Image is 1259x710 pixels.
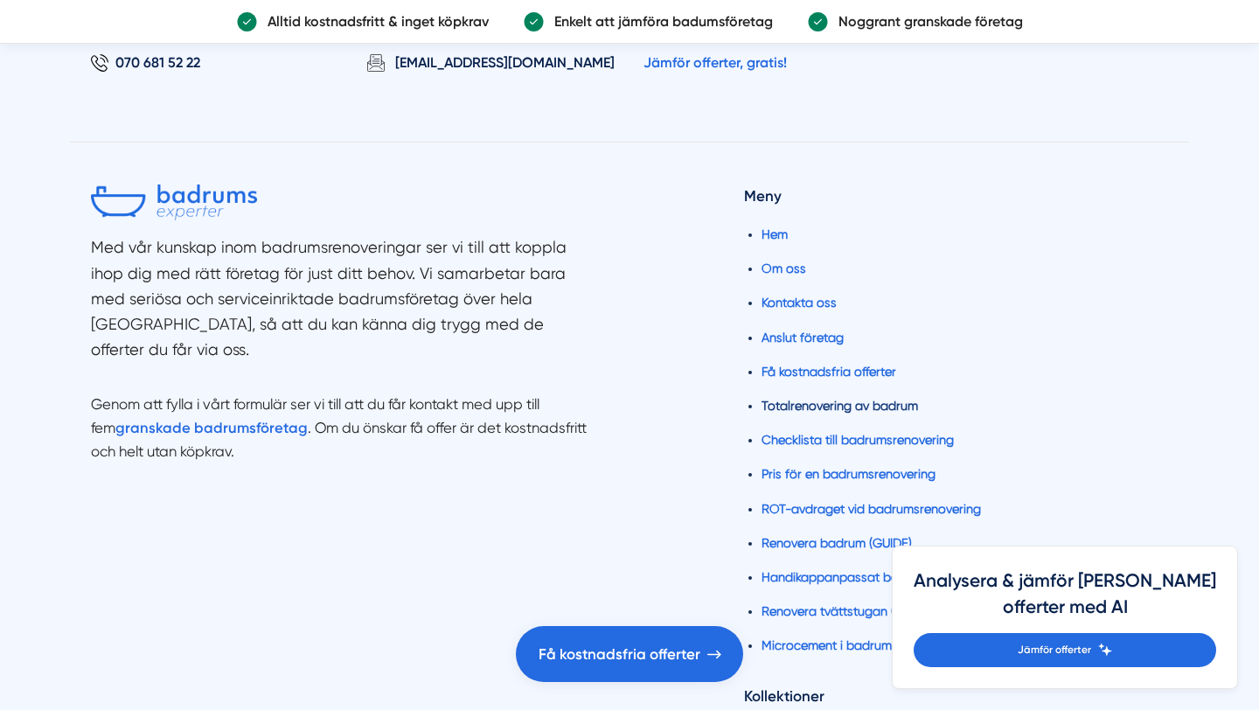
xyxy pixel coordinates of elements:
a: Få kostnadsfria offerter [516,626,743,682]
a: Renovera tvättstugan (GUIDE) [762,604,934,618]
span: [EMAIL_ADDRESS][DOMAIN_NAME] [395,54,615,71]
a: 070 681 52 22 [91,54,339,72]
span: 070 681 52 22 [115,54,200,71]
h4: Meny [744,184,1168,213]
a: Hem [762,227,788,241]
img: Badrumsexperter.se logotyp [91,184,257,221]
a: [EMAIL_ADDRESS][DOMAIN_NAME] [367,54,616,72]
a: granskade badrumsföretag [115,420,308,436]
p: Noggrant granskade företag [828,10,1023,32]
section: Med vår kunskap inom badrumsrenoveringar ser vi till att koppla ihop dig med rätt företag för jus... [91,234,595,370]
a: Handikappanpassat badrum (GUIDE) [762,570,975,584]
a: Om oss [762,261,806,275]
a: Anslut företag [762,331,844,345]
a: Få kostnadsfria offerter [762,365,896,379]
a: Jämför offerter [914,633,1216,667]
span: Få kostnadsfria offerter [539,643,700,666]
a: Kontakta oss [762,296,837,310]
h4: Analysera & jämför [PERSON_NAME] offerter med AI [914,567,1216,633]
a: Pris för en badrumsrenovering [762,467,936,481]
a: Microcement i badrum (GUIDE) [762,638,938,652]
a: ROT-avdraget vid badrumsrenovering [762,502,981,516]
a: Totalrenovering av badrum [762,399,918,413]
p: Alltid kostnadsfritt & inget köpkrav [257,10,489,32]
p: Enkelt att jämföra badumsföretag [544,10,773,32]
span: Jämför offerter [1018,642,1091,658]
a: Jämför offerter, gratis! [643,54,787,71]
a: Renovera badrum (GUIDE) [762,536,912,550]
a: Checklista till badrumsrenovering [762,433,954,447]
p: Genom att fylla i vårt formulär ser vi till att du får kontakt med upp till fem . Om du önskar få... [91,370,595,463]
strong: granskade badrumsföretag [115,419,308,436]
